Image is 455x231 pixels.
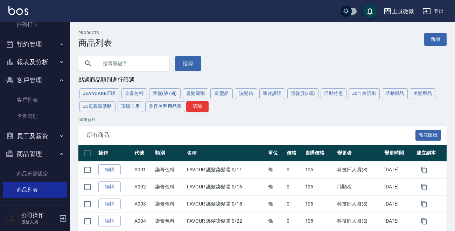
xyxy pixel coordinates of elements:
th: 操作 [97,145,133,162]
td: 105 [303,161,335,178]
td: 條 [266,178,285,195]
p: 50 筆資料 [78,117,447,123]
td: 染膏色料 [153,195,185,213]
button: 上越微微 [380,4,417,18]
td: A002 [133,178,153,195]
td: [DATE] [383,195,414,213]
h3: 商品列表 [78,38,112,48]
a: 編輯 [98,164,121,175]
td: 條 [266,213,285,230]
td: FAVOUR 護髮染髮霜 0/16 [185,178,266,195]
td: FAVOUR 護髮染髮霜 0/18 [185,195,266,213]
button: 護髮(乳/霜) [287,88,319,99]
a: 掃碼打卡 [3,16,67,32]
td: 染膏色料 [153,178,185,195]
a: 編輯 [98,199,121,209]
p: 服務人員 [21,219,57,225]
th: 自購價格 [303,145,335,162]
th: 變更時間 [383,145,414,162]
button: 商品管理 [3,145,67,163]
button: 搜尋 [175,56,201,71]
td: 科技部人員(S) [335,213,383,230]
button: 活動特惠 [321,88,346,99]
button: 客戶管理 [3,71,67,89]
img: Logo [8,6,28,15]
a: 編輯 [98,181,121,192]
button: 燙髮藥劑 [183,88,209,99]
td: [DATE] [383,178,414,195]
th: 代號 [133,145,153,162]
button: 現場自用 [118,101,143,112]
th: 建立副本 [415,145,447,162]
a: 商品分類設定 [3,166,67,182]
a: 客戶列表 [3,92,67,108]
h5: 公司操作 [21,212,57,219]
td: 0 [285,178,303,195]
button: 洗髮精 [235,88,257,99]
button: 美容美甲用品類 [145,101,185,112]
a: 商品列表 [3,182,67,198]
td: 條 [266,161,285,178]
button: 美髮用品 [410,88,436,99]
td: 邱顯程 [335,178,383,195]
td: FAVOUR 護髮染髮霜 0/22 [185,213,266,230]
td: FAVOUR 護髮染髮霜 0/11 [185,161,266,178]
button: save [363,4,377,18]
a: 報表匯出 [415,131,441,138]
input: 搜尋關鍵字 [98,54,164,73]
td: A004 [133,213,153,230]
th: 類別 [153,145,185,162]
button: 員工及薪資 [3,127,67,145]
td: A001 [133,161,153,178]
button: 清除 [186,101,209,112]
a: 新增 [424,33,447,46]
td: 105 [303,195,335,213]
th: 單位 [266,145,285,162]
button: 染膏色料 [121,88,147,99]
td: 條 [266,195,285,213]
td: 科技部人員(S) [335,161,383,178]
div: 點選商品類別進行篩選 [78,76,447,84]
button: 活動贈品 [382,88,408,99]
td: [DATE] [383,213,414,230]
td: 科技部人員(S) [335,195,383,213]
th: 名稱 [185,145,266,162]
td: 0 [285,161,303,178]
h2: Products [78,31,112,35]
button: 登出 [420,5,447,18]
button: 護髮(液/油) [149,88,181,99]
span: 所有商品 [87,132,415,139]
button: 預約管理 [3,35,67,53]
button: JC母親節活動 [79,101,115,112]
td: 染膏色料 [153,161,185,178]
td: 0 [285,213,303,230]
a: 卡券管理 [3,108,67,124]
img: Person [6,211,20,225]
td: A003 [133,195,153,213]
button: JC年終活動 [349,88,380,99]
button: 造型品 [210,88,233,99]
button: 報表及分析 [3,53,67,71]
td: [DATE] [383,161,414,178]
button: 頭皮護理 [259,88,285,99]
td: 0 [285,195,303,213]
th: 變更者 [335,145,383,162]
td: 105 [303,213,335,230]
td: 105 [303,178,335,195]
a: 編輯 [98,216,121,226]
th: 價格 [285,145,303,162]
div: 上越微微 [392,7,414,16]
button: 報表匯出 [415,130,441,141]
td: 染膏色料 [153,213,185,230]
button: JeanCare店販 [79,88,119,99]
